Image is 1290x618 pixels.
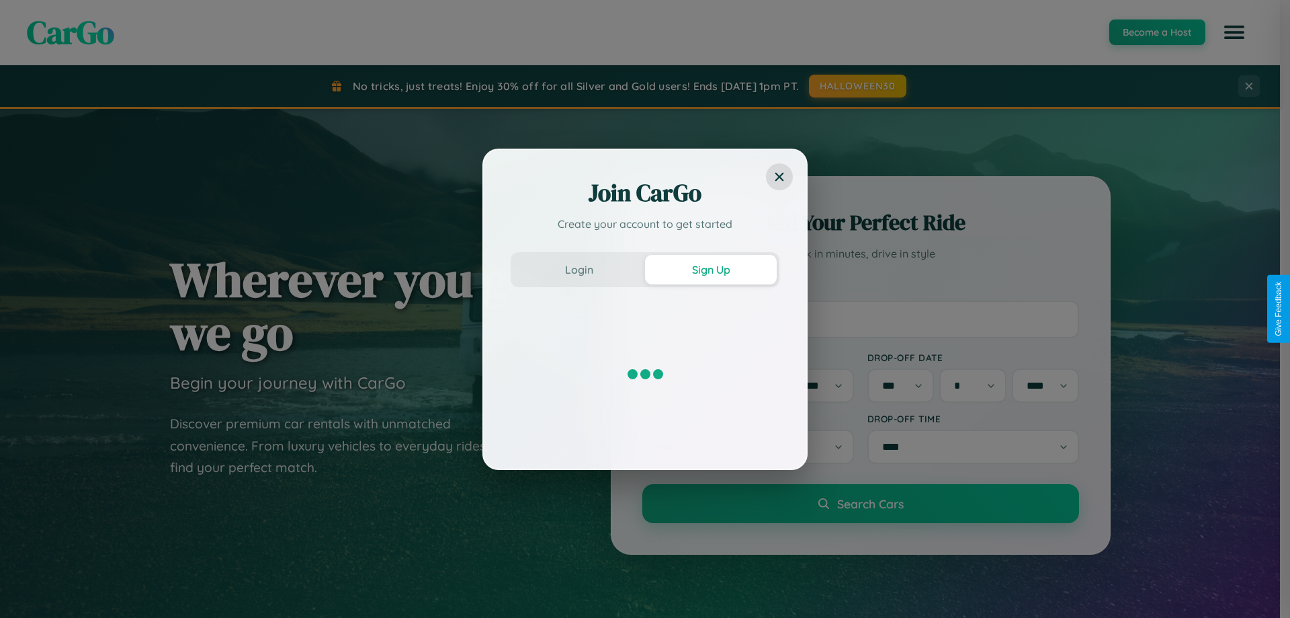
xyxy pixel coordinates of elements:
button: Sign Up [645,255,777,284]
button: Login [513,255,645,284]
p: Create your account to get started [511,216,779,232]
div: Give Feedback [1274,282,1283,336]
h2: Join CarGo [511,177,779,209]
iframe: Intercom live chat [13,572,46,605]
